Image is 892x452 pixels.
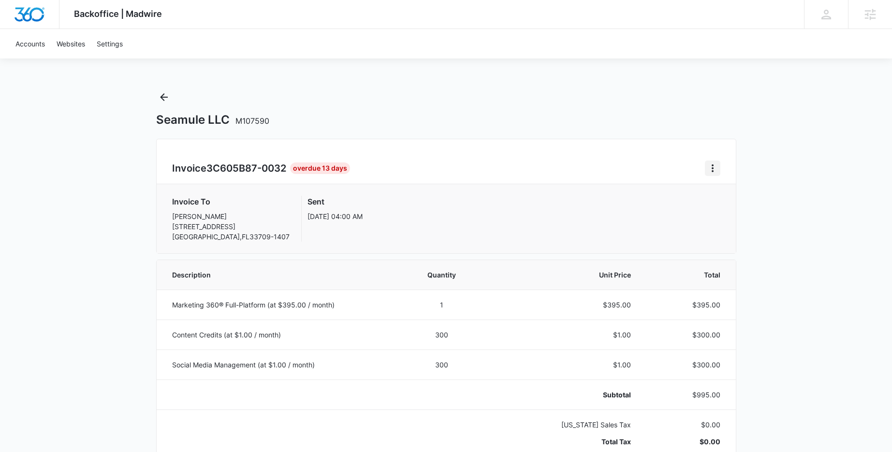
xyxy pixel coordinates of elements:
[107,57,163,63] div: Keywords by Traffic
[497,420,630,430] p: [US_STATE] Sales Tax
[51,29,91,58] a: Websites
[398,350,486,379] td: 300
[654,360,720,370] p: $300.00
[172,211,290,242] p: [PERSON_NAME] [STREET_ADDRESS] [GEOGRAPHIC_DATA] , FL 33709-1407
[497,360,630,370] p: $1.00
[172,270,387,280] span: Description
[307,196,363,207] h3: Sent
[398,290,486,320] td: 1
[654,437,720,447] p: $0.00
[15,25,23,33] img: website_grey.svg
[497,390,630,400] p: Subtotal
[654,420,720,430] p: $0.00
[497,270,630,280] span: Unit Price
[235,116,269,126] span: M107590
[26,56,34,64] img: tab_domain_overview_orange.svg
[497,437,630,447] p: Total Tax
[172,300,387,310] p: Marketing 360® Full-Platform (at $395.00 / month)
[15,15,23,23] img: logo_orange.svg
[290,162,350,174] div: Overdue 13 Days
[10,29,51,58] a: Accounts
[705,160,720,176] button: Home
[307,211,363,221] p: [DATE] 04:00 AM
[654,390,720,400] p: $995.00
[398,320,486,350] td: 300
[654,300,720,310] p: $395.00
[654,330,720,340] p: $300.00
[172,161,290,175] h2: Invoice
[156,89,172,105] button: Back
[91,29,129,58] a: Settings
[37,57,87,63] div: Domain Overview
[206,162,286,174] span: 3C605B87-0032
[172,330,387,340] p: Content Credits (at $1.00 / month)
[25,25,106,33] div: Domain: [DOMAIN_NAME]
[172,196,290,207] h3: Invoice To
[96,56,104,64] img: tab_keywords_by_traffic_grey.svg
[497,330,630,340] p: $1.00
[172,360,387,370] p: Social Media Management (at $1.00 / month)
[156,113,269,127] h1: Seamule LLC
[410,270,474,280] span: Quantity
[27,15,47,23] div: v 4.0.25
[654,270,720,280] span: Total
[74,9,162,19] span: Backoffice | Madwire
[497,300,630,310] p: $395.00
